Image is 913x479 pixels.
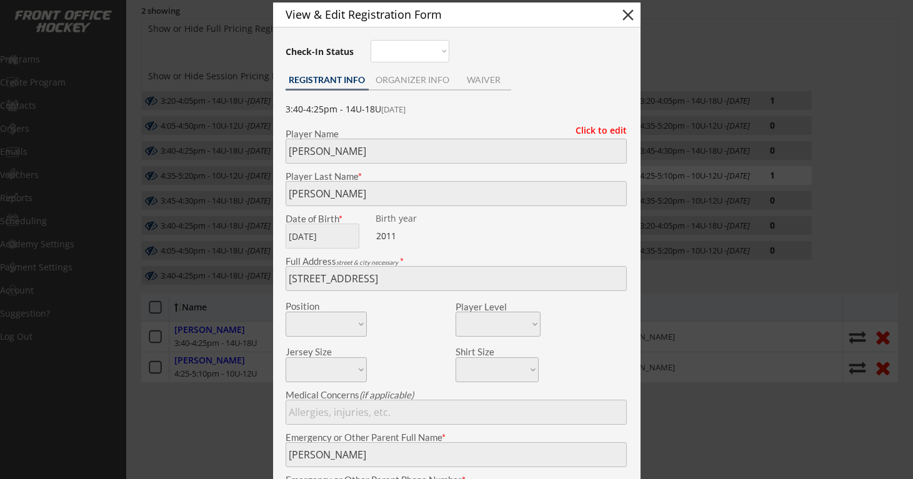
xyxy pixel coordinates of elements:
[286,347,350,357] div: Jersey Size
[286,400,627,425] input: Allergies, injuries, etc.
[286,76,369,84] div: REGISTRANT INFO
[286,302,350,311] div: Position
[376,214,454,224] div: We are transitioning the system to collect and store date of birth instead of just birth year to ...
[286,390,627,400] div: Medical Concerns
[286,129,627,139] div: Player Name
[286,172,627,181] div: Player Last Name
[381,104,406,115] font: [DATE]
[286,104,627,115] div: 3:40-4:25pm - 14U-18U
[336,259,398,266] em: street & city necessary
[457,76,511,84] div: WAIVER
[286,433,627,442] div: Emergency or Other Parent Full Name
[359,389,414,400] em: (if applicable)
[376,214,454,223] div: Birth year
[566,126,627,135] div: Click to edit
[286,266,627,291] input: Street, City, Province/State
[376,230,454,242] div: 2011
[286,9,597,20] div: View & Edit Registration Form
[286,257,627,266] div: Full Address
[456,347,520,357] div: Shirt Size
[286,214,367,224] div: Date of Birth
[456,302,541,312] div: Player Level
[369,76,457,84] div: ORGANIZER INFO
[619,6,637,24] button: close
[286,47,356,56] div: Check-In Status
